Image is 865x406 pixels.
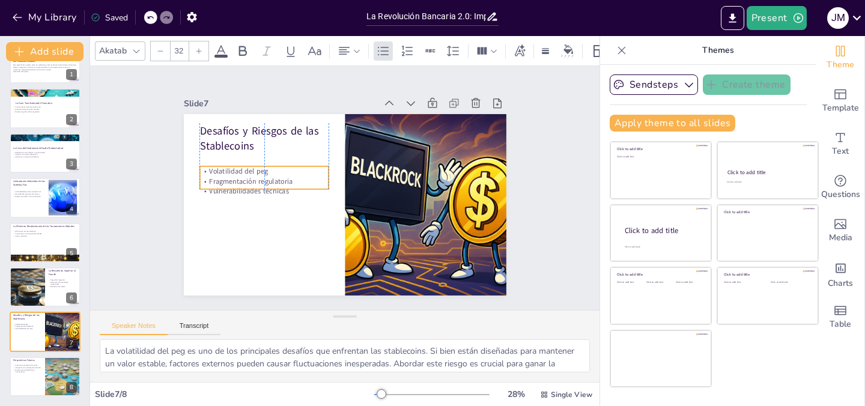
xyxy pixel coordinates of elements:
[66,338,77,348] div: 7
[771,281,809,284] div: Click to add text
[13,111,77,113] p: Nuevas preguntas sobre regulación
[13,364,41,366] p: Crecimiento explosivo del sector
[66,69,77,80] div: 1
[727,169,807,176] div: Click to add title
[539,41,552,61] div: Border settings
[168,322,221,335] button: Transcript
[646,281,673,284] div: Click to add text
[13,369,41,373] p: Nuevas oportunidades para consumidores
[9,8,82,27] button: My Library
[95,389,374,400] div: Slide 7 / 8
[724,281,762,284] div: Click to add text
[13,108,77,111] p: Evolución hacia monedas virtuales
[13,366,41,369] p: Integración con inteligencia artificial
[721,6,744,30] button: Export to PowerPoint
[199,186,329,196] p: Vulnerabilidades técnicas
[511,41,529,61] div: Text effects
[10,267,80,307] div: 6
[473,41,500,61] div: Column Count
[625,225,702,235] div: Click to add title
[816,295,864,339] div: Add a table
[66,248,77,259] div: 5
[13,230,77,232] p: Eliminación de intermediarios
[10,357,80,396] div: 8
[13,328,41,330] p: Vulnerabilidades técnicas
[13,147,77,150] p: La Crisis del Desbalance Inflación-Productividad
[747,6,807,30] button: Present
[610,115,735,132] button: Apply theme to all slides
[13,232,77,235] p: Transferencias internacionales rápidas
[13,71,77,73] p: Generated with [URL]
[49,279,77,281] p: Seguridad mejorada
[49,269,77,276] p: La Resistencia Superior al Fraude
[100,322,168,335] button: Speaker Notes
[827,7,849,29] div: J M
[830,318,851,331] span: Table
[66,382,77,393] div: 8
[100,339,590,372] textarea: La volatilidad del peg es uno de los principales desafíos que enfrentan las stablecoins. Si bien ...
[724,272,810,277] div: Click to add title
[49,281,77,285] p: Detección de actividades sospechosas
[610,74,698,95] button: Sendsteps
[366,8,486,25] input: Insert title
[590,41,609,61] div: Layout
[66,159,77,169] div: 3
[66,292,77,303] div: 6
[91,12,128,23] div: Saved
[13,64,77,71] p: Esta presentación explora cómo las stablecoins están transformando el sistema financiero global, ...
[6,42,83,61] button: Add slide
[821,188,860,201] span: Questions
[13,359,41,362] p: Perspectivas Futuras
[827,58,854,71] span: Theme
[10,44,80,83] div: 1
[829,231,852,244] span: Media
[727,181,807,184] div: Click to add text
[631,36,804,65] p: Themes
[816,79,864,123] div: Add ready made slides
[827,6,849,30] button: J M
[703,74,791,95] button: Create theme
[10,178,80,217] div: 4
[10,223,80,262] div: 5
[816,36,864,79] div: Change the overall theme
[832,145,849,158] span: Text
[10,88,80,128] div: 2
[625,245,700,248] div: Click to add body
[49,285,77,288] p: Resistencia al fraude
[13,225,77,228] p: La Eficiencia Revolucionaria de las Transacciones Globales
[13,156,77,158] p: Soluciones a través de stablecoins
[184,98,377,109] div: Slide 7
[13,323,41,326] p: Volatilidad del peg
[16,101,79,105] p: La Gran Transformación Financiera
[816,166,864,209] div: Get real-time input from your audience
[816,123,864,166] div: Add text boxes
[13,195,45,198] p: Riesgos asociados a la centralización
[13,314,41,321] p: Desafíos y Riesgos de las Stablecoins
[13,151,77,154] p: Desbalance entre inflación y productividad
[13,180,45,186] p: Limitaciones Inherentes de los Sistemas Fiat
[10,312,80,351] div: 7
[13,154,77,156] p: Impacto en el poder adquisitivo
[617,272,703,277] div: Click to add title
[13,326,41,328] p: Fragmentación regulatoria
[816,209,864,252] div: Add images, graphics, shapes or video
[66,114,77,125] div: 2
[13,235,77,237] p: Costos reducidos
[13,191,45,193] p: Vulnerabilidades de las monedas fiat
[199,123,329,153] p: Desafíos y Riesgos de las Stablecoins
[97,43,129,59] div: Akatab
[502,389,530,400] div: 28 %
[10,133,80,173] div: 3
[66,204,77,214] div: 4
[13,193,45,196] p: Necesidad de sistemas alternativos
[724,210,810,214] div: Click to add title
[13,106,77,108] p: Transformación del sistema bancario
[199,177,329,187] p: Fragmentación regulatoria
[617,147,703,151] div: Click to add title
[828,277,853,290] span: Charts
[816,252,864,295] div: Add charts and graphs
[559,44,577,57] div: Background color
[617,156,703,159] div: Click to add text
[676,281,703,284] div: Click to add text
[822,101,859,115] span: Template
